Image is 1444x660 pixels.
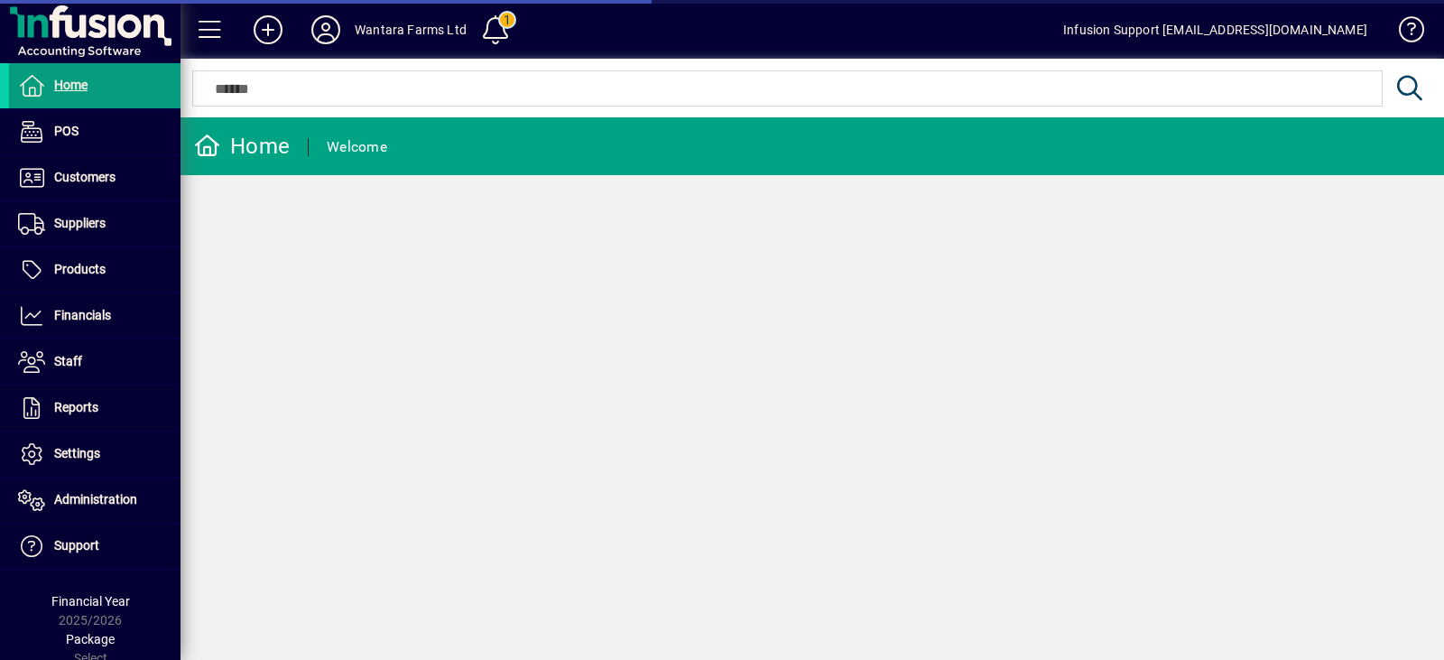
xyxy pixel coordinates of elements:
span: Support [54,538,99,553]
span: Customers [54,170,116,184]
div: Welcome [327,133,387,162]
a: Products [9,247,180,293]
a: Administration [9,478,180,523]
div: Infusion Support [EMAIL_ADDRESS][DOMAIN_NAME] [1063,15,1367,44]
span: Home [54,78,88,92]
span: Staff [54,354,82,368]
a: Staff [9,339,180,385]
span: Administration [54,492,137,507]
div: Wantara Farms Ltd [355,15,467,44]
a: Settings [9,432,180,477]
button: Add [239,14,297,46]
a: Suppliers [9,201,180,246]
a: Reports [9,386,180,431]
span: Financials [54,308,111,322]
a: Financials [9,293,180,339]
span: Settings [54,446,100,460]
span: POS [54,124,79,138]
span: Package [66,632,115,646]
div: Home [194,132,290,161]
button: Profile [297,14,355,46]
span: Products [54,262,106,276]
a: Support [9,524,180,569]
span: Reports [54,400,98,414]
a: Customers [9,155,180,200]
a: POS [9,109,180,154]
a: Knowledge Base [1385,4,1421,62]
span: Suppliers [54,216,106,230]
span: Financial Year [51,594,130,609]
